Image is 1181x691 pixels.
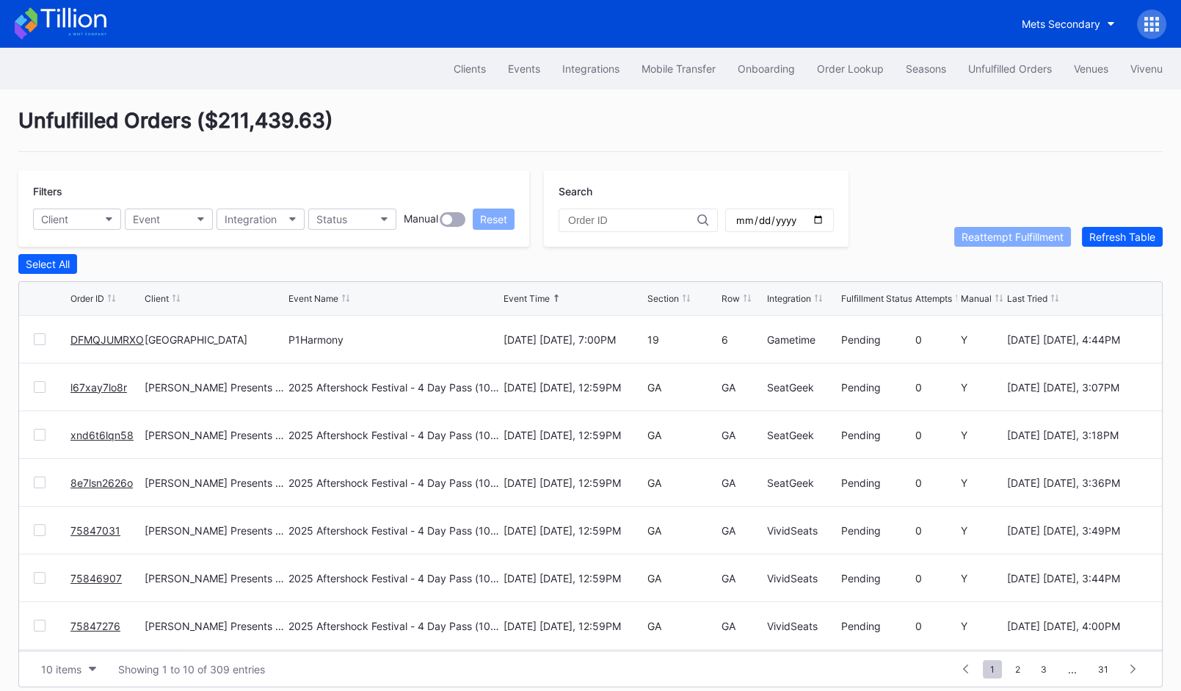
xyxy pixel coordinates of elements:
[817,62,884,75] div: Order Lookup
[954,227,1071,247] button: Reattempt Fulfillment
[767,524,837,537] div: VividSeats
[70,381,127,394] a: l67xay7lo8r
[133,213,160,225] div: Event
[647,572,718,585] div: GA
[647,381,718,394] div: GA
[767,572,837,585] div: VividSeats
[841,477,912,489] div: Pending
[647,524,718,537] div: GA
[288,620,499,632] div: 2025 Aftershock Festival - 4 Day Pass (10/2 - 10/5) (Blink 182, Deftones, Korn, Bring Me The Hori...
[647,429,718,441] div: GA
[288,293,338,304] div: Event Name
[738,62,795,75] div: Onboarding
[647,293,679,304] div: Section
[497,55,551,82] a: Events
[316,213,347,225] div: Status
[968,62,1052,75] div: Unfulfilled Orders
[503,620,643,632] div: [DATE] [DATE], 12:59PM
[1007,524,1147,537] div: [DATE] [DATE], 3:49PM
[841,429,912,441] div: Pending
[1007,572,1147,585] div: [DATE] [DATE], 3:44PM
[1082,227,1163,247] button: Refresh Table
[145,293,169,304] div: Client
[841,333,912,346] div: Pending
[288,333,344,346] div: P1Harmony
[508,62,540,75] div: Events
[915,293,952,304] div: Attempts
[503,381,643,394] div: [DATE] [DATE], 12:59PM
[1007,293,1047,304] div: Last Tried
[454,62,486,75] div: Clients
[288,477,499,489] div: 2025 Aftershock Festival - 4 Day Pass (10/2 - 10/5) (Blink 182, Deftones, Korn, Bring Me The Hori...
[647,333,718,346] div: 19
[767,381,837,394] div: SeatGeek
[727,55,806,82] a: Onboarding
[70,477,133,489] a: 8e7lsn2626o
[18,108,1163,152] div: Unfulfilled Orders ( $211,439.63 )
[1063,55,1119,82] button: Venues
[125,209,213,230] button: Event
[145,429,285,441] div: [PERSON_NAME] Presents Secondary
[767,620,837,632] div: VividSeats
[841,572,912,585] div: Pending
[288,572,499,585] div: 2025 Aftershock Festival - 4 Day Pass (10/2 - 10/5) (Blink 182, Deftones, Korn, Bring Me The Hori...
[722,524,763,537] div: GA
[983,660,1002,679] span: 1
[1008,660,1028,679] span: 2
[33,185,515,198] div: Filters
[642,62,716,75] div: Mobile Transfer
[551,55,631,82] button: Integrations
[915,333,957,346] div: 0
[503,477,643,489] div: [DATE] [DATE], 12:59PM
[631,55,727,82] button: Mobile Transfer
[767,333,837,346] div: Gametime
[1022,18,1100,30] div: Mets Secondary
[308,209,396,230] button: Status
[841,381,912,394] div: Pending
[559,185,834,198] div: Search
[722,620,763,632] div: GA
[722,477,763,489] div: GA
[915,572,957,585] div: 0
[503,293,549,304] div: Event Time
[1007,381,1147,394] div: [DATE] [DATE], 3:07PM
[145,572,285,585] div: [PERSON_NAME] Presents Secondary
[722,429,763,441] div: GA
[70,333,144,346] a: DFMQJUMRXO
[841,524,912,537] div: Pending
[480,213,507,225] div: Reset
[1089,231,1155,243] div: Refresh Table
[18,254,77,274] button: Select All
[1074,62,1108,75] div: Venues
[806,55,895,82] a: Order Lookup
[145,333,285,346] div: [GEOGRAPHIC_DATA]
[217,209,305,230] button: Integration
[473,209,515,230] button: Reset
[961,381,1003,394] div: Y
[118,663,265,676] div: Showing 1 to 10 of 309 entries
[767,477,837,489] div: SeatGeek
[961,293,992,304] div: Manual
[647,477,718,489] div: GA
[722,381,763,394] div: GA
[957,55,1063,82] a: Unfulfilled Orders
[906,62,946,75] div: Seasons
[961,620,1003,632] div: Y
[1033,660,1054,679] span: 3
[962,231,1064,243] div: Reattempt Fulfillment
[961,572,1003,585] div: Y
[1119,55,1174,82] button: Vivenu
[288,381,499,394] div: 2025 Aftershock Festival - 4 Day Pass (10/2 - 10/5) (Blink 182, Deftones, Korn, Bring Me The Hori...
[288,524,499,537] div: 2025 Aftershock Festival - 4 Day Pass (10/2 - 10/5) (Blink 182, Deftones, Korn, Bring Me The Hori...
[767,293,811,304] div: Integration
[961,333,1003,346] div: Y
[647,620,718,632] div: GA
[961,524,1003,537] div: Y
[562,62,619,75] div: Integrations
[961,429,1003,441] div: Y
[34,659,103,679] button: 10 items
[568,214,697,226] input: Order ID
